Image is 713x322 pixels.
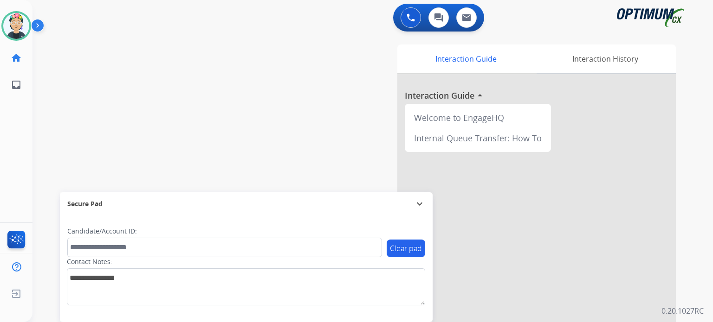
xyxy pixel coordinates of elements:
[408,128,547,148] div: Internal Queue Transfer: How To
[11,52,22,63] mat-icon: home
[67,199,103,208] span: Secure Pad
[661,305,704,316] p: 0.20.1027RC
[3,13,29,39] img: avatar
[67,227,137,236] label: Candidate/Account ID:
[414,198,425,209] mat-icon: expand_more
[408,107,547,128] div: Welcome to EngageHQ
[534,44,676,73] div: Interaction History
[67,257,112,266] label: Contact Notes:
[11,79,22,90] mat-icon: inbox
[397,44,534,73] div: Interaction Guide
[387,240,425,257] button: Clear pad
